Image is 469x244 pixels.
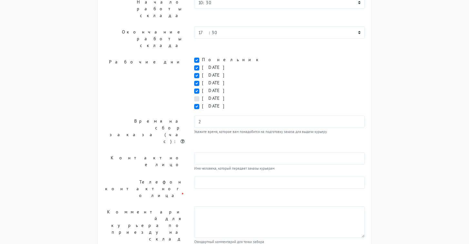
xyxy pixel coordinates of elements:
label: Рабочие дни [99,56,189,110]
small: Укажите время, которое вам понадобится на подготовку заказа для выдачи курьеру. [194,129,365,135]
label: [DATE] [202,72,229,79]
label: Телефон контактного лица [99,176,189,201]
label: [DATE] [202,87,229,94]
label: [DATE] [202,80,229,86]
small: Имя человека, который передает заказы курьерам [194,166,365,171]
label: [DATE] [202,95,229,102]
label: Понельник [202,56,263,63]
label: [DATE] [202,64,229,71]
label: Контактное лицо [99,152,189,171]
label: Время на сбор заказа (час): [99,116,189,147]
label: Окончание работы склада [99,26,189,51]
label: [DATE] [202,103,229,109]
